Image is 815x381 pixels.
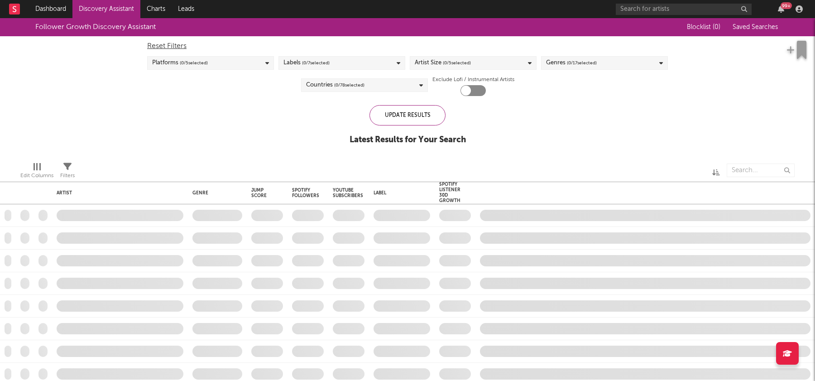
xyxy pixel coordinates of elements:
button: 99+ [778,5,784,13]
span: ( 0 / 5 selected) [443,58,471,68]
span: ( 0 / 17 selected) [567,58,597,68]
span: Blocklist [687,24,720,30]
div: Countries [306,80,364,91]
span: ( 0 / 5 selected) [180,58,208,68]
button: Saved Searches [730,24,780,31]
span: ( 0 / 7 selected) [302,58,330,68]
div: Label [374,190,426,196]
div: Labels [283,58,330,68]
span: ( 0 / 78 selected) [334,80,364,91]
div: Genres [546,58,597,68]
div: Artist [57,190,179,196]
div: Update Results [369,105,446,125]
div: Artist Size [415,58,471,68]
div: YouTube Subscribers [333,188,363,198]
span: Saved Searches [733,24,780,30]
label: Exclude Lofi / Instrumental Artists [432,74,514,85]
div: Jump Score [251,188,269,198]
span: ( 0 ) [713,24,720,30]
div: Spotify Listener 30D Growth [439,182,460,203]
div: Filters [60,159,75,185]
div: Edit Columns [20,159,53,185]
input: Search... [727,164,795,177]
div: 99 + [781,2,792,9]
div: Genre [192,190,238,196]
div: Follower Growth Discovery Assistant [35,22,156,33]
div: Edit Columns [20,170,53,181]
div: Spotify Followers [292,188,319,198]
div: Latest Results for Your Search [350,135,466,145]
div: Filters [60,170,75,181]
div: Platforms [152,58,208,68]
div: Reset Filters [147,41,668,52]
input: Search for artists [616,4,752,15]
